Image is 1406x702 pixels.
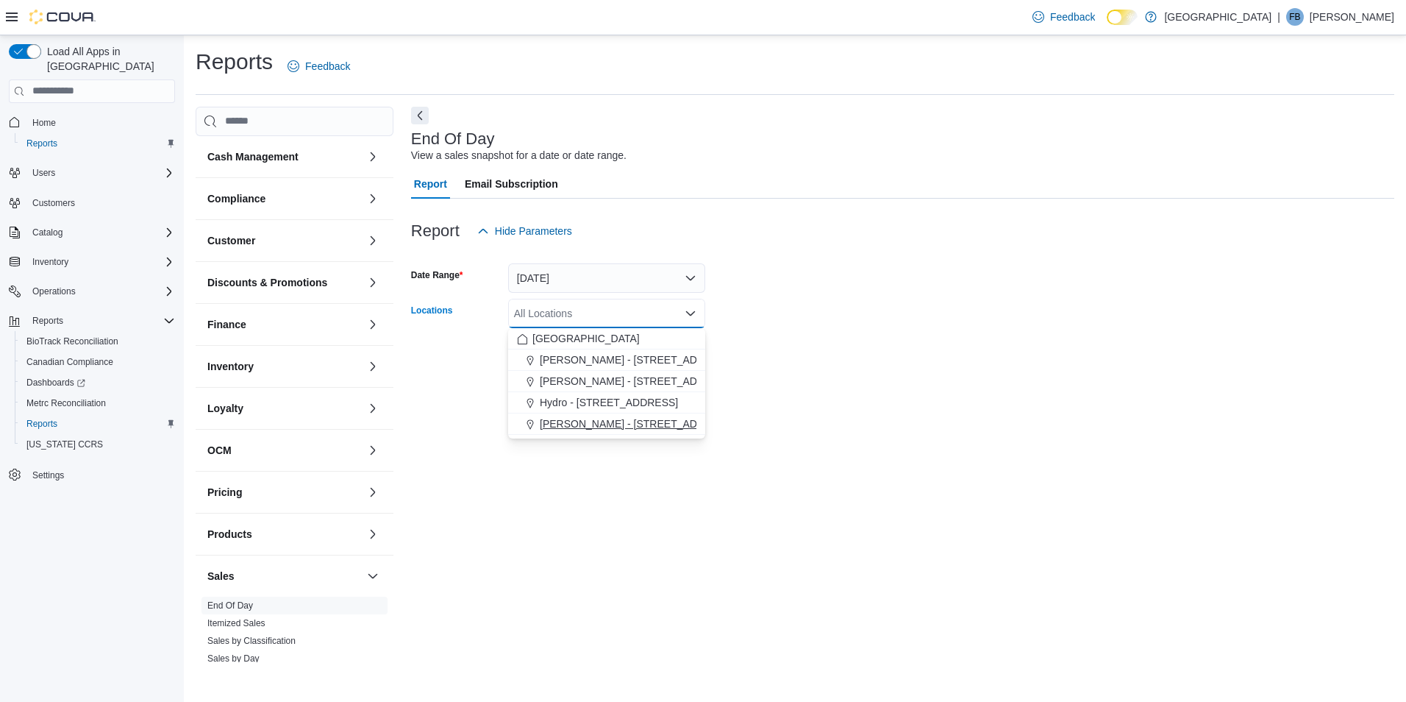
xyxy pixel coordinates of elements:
[196,47,273,77] h1: Reports
[29,10,96,24] img: Cova
[207,653,260,664] a: Sales by Day
[411,269,463,281] label: Date Range
[32,117,56,129] span: Home
[508,371,705,392] button: [PERSON_NAME] - [STREET_ADDRESS]
[9,106,175,524] nav: Complex example
[495,224,572,238] span: Hide Parameters
[364,232,382,249] button: Customer
[1050,10,1095,24] span: Feedback
[15,393,181,414] button: Metrc Reconciliation
[207,485,242,500] h3: Pricing
[465,169,558,199] span: Email Subscription
[3,252,181,272] button: Inventory
[207,653,260,664] span: Sales by Day
[26,356,113,368] span: Canadian Compliance
[540,395,678,410] span: Hydro - [STREET_ADDRESS]
[364,567,382,585] button: Sales
[207,443,232,458] h3: OCM
[207,149,299,164] h3: Cash Management
[471,216,578,246] button: Hide Parameters
[26,224,175,241] span: Catalog
[26,164,61,182] button: Users
[26,336,118,347] span: BioTrack Reconciliation
[207,359,361,374] button: Inventory
[207,618,265,628] a: Itemized Sales
[207,443,361,458] button: OCM
[414,169,447,199] span: Report
[207,600,253,611] a: End Of Day
[26,253,74,271] button: Inventory
[32,315,63,327] span: Reports
[26,467,70,484] a: Settings
[1164,8,1271,26] p: [GEOGRAPHIC_DATA]
[21,394,112,412] a: Metrc Reconciliation
[3,464,181,485] button: Settings
[15,352,181,372] button: Canadian Compliance
[1107,25,1107,26] span: Dark Mode
[364,358,382,375] button: Inventory
[32,256,68,268] span: Inventory
[21,436,109,453] a: [US_STATE] CCRS
[15,414,181,434] button: Reports
[364,400,382,417] button: Loyalty
[26,194,175,212] span: Customers
[411,107,429,124] button: Next
[508,392,705,414] button: Hydro - [STREET_ADDRESS]
[207,191,361,206] button: Compliance
[3,311,181,331] button: Reports
[26,377,85,389] span: Dashboards
[207,233,255,248] h3: Customer
[364,148,382,166] button: Cash Management
[15,331,181,352] button: BioTrack Reconciliation
[207,527,252,542] h3: Products
[540,416,735,431] span: [PERSON_NAME] - [STREET_ADDRESS]
[1289,8,1300,26] span: FB
[3,112,181,133] button: Home
[3,163,181,183] button: Users
[26,397,106,409] span: Metrc Reconciliation
[364,483,382,501] button: Pricing
[508,328,705,435] div: Choose from the following options
[532,331,640,346] span: [GEOGRAPHIC_DATA]
[32,197,75,209] span: Customers
[1277,8,1280,26] p: |
[411,222,460,240] h3: Report
[26,194,81,212] a: Customers
[411,130,495,148] h3: End Of Day
[207,569,361,584] button: Sales
[21,374,91,391] a: Dashboards
[207,569,235,584] h3: Sales
[26,114,62,132] a: Home
[26,418,57,430] span: Reports
[207,636,296,646] a: Sales by Classification
[207,635,296,647] span: Sales by Classification
[21,394,175,412] span: Metrc Reconciliation
[1107,10,1138,25] input: Dark Mode
[207,527,361,542] button: Products
[207,485,361,500] button: Pricing
[32,286,76,297] span: Operations
[207,233,361,248] button: Customer
[21,415,175,433] span: Reports
[26,138,57,149] span: Reports
[364,442,382,459] button: OCM
[26,283,175,300] span: Operations
[21,333,175,350] span: BioTrack Reconciliation
[685,308,696,319] button: Close list of options
[207,401,361,416] button: Loyalty
[207,149,361,164] button: Cash Management
[1310,8,1394,26] p: [PERSON_NAME]
[26,465,175,483] span: Settings
[411,148,627,163] div: View a sales snapshot for a date or date range.
[32,227,63,238] span: Catalog
[26,113,175,132] span: Home
[41,44,175,74] span: Load All Apps in [GEOGRAPHIC_DATA]
[282,52,356,81] a: Feedback
[15,372,181,393] a: Dashboards
[21,436,175,453] span: Washington CCRS
[508,414,705,435] button: [PERSON_NAME] - [STREET_ADDRESS]
[15,434,181,455] button: [US_STATE] CCRS
[207,359,254,374] h3: Inventory
[364,190,382,208] button: Compliance
[21,135,175,152] span: Reports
